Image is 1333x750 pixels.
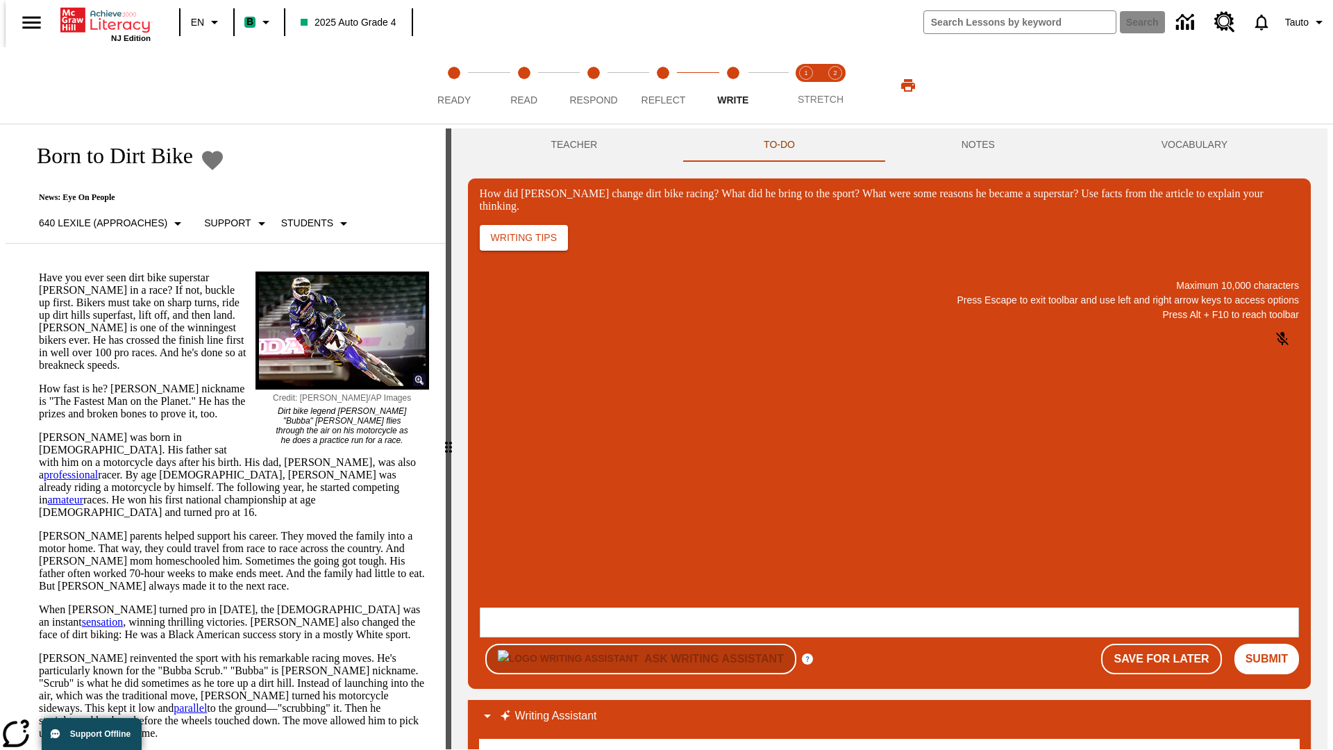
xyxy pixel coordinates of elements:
p: How fast is he? [PERSON_NAME] nickname is "The Fastest Man on the Planet." He has the prizes and ... [39,383,429,420]
p: Dirt bike legend [PERSON_NAME] "Bubba" [PERSON_NAME] flies through the air on his motorcycle as h... [273,403,412,445]
button: Print [886,73,930,98]
p: Press Escape to exit toolbar and use left and right arrow keys to access options [480,293,1299,308]
p: [PERSON_NAME] was born in [DEMOGRAPHIC_DATA]. His father sat with him on a motorcycle days after ... [39,431,429,519]
p: One change [PERSON_NAME] brought to dirt bike racing was… [6,11,203,36]
button: Click to activate and allow voice recognition [1266,322,1299,356]
p: 640 Lexile (Approaches) [39,216,167,231]
button: Save For Later [1101,644,1221,674]
span: Write [717,94,748,106]
p: Support [204,216,251,231]
a: sensation [82,616,124,628]
text: 2 [833,69,837,76]
button: Profile/Settings [1280,10,1333,35]
div: How did [PERSON_NAME] change dirt bike racing? What did he bring to the sport? What were some rea... [480,187,1299,212]
span: Support Offline [70,729,131,739]
a: amateur [47,494,83,506]
button: Teacher [468,128,681,162]
a: Notifications [1243,4,1280,40]
h1: Born to Dirt Bike [22,143,193,169]
p: Maximum 10,000 characters [480,278,1299,293]
span: NJ Edition [111,34,151,42]
div: Instructional Panel Tabs [468,128,1311,162]
button: Open side menu [11,2,52,43]
button: Respond step 3 of 5 [553,47,634,124]
span: Respond [569,94,617,106]
img: Motocross racer James Stewart flies through the air on his dirt bike. [255,272,429,390]
span: Read [510,94,537,106]
text: 1 [804,69,807,76]
button: NOTES [878,128,1078,162]
button: Writing Assistant is disabled for Teacher Preview [485,644,796,674]
div: activity [451,128,1327,749]
div: Press Enter or Spacebar and then press right and left arrow keys to move the slider [446,128,451,749]
p: News: Eye On People [22,192,358,203]
button: Writing Tips [480,225,568,251]
button: Ready step 1 of 5 [414,47,494,124]
button: More information about the Writing Assistant [802,653,813,665]
span: Reflect [642,94,686,106]
span: STRETCH [798,94,844,105]
button: Submit [1234,644,1299,674]
body: How did Stewart change dirt bike racing? What did he bring to the sport? What were some reasons h... [6,11,203,36]
button: Write step 5 of 5 [693,47,773,124]
a: parallel [174,702,207,714]
a: Resource Center, Will open in new tab [1206,3,1243,41]
img: Magnify [413,374,426,386]
p: [PERSON_NAME] reinvented the sport with his remarkable racing moves. He's particularly known for ... [39,652,429,740]
button: Add to Favorites - Born to Dirt Bike [200,148,225,172]
button: TO-DO [680,128,878,162]
button: Support Offline [42,718,142,750]
div: Home [60,5,151,42]
span: 2025 Auto Grade 4 [301,15,396,30]
div: Writing Assistant [468,700,1311,733]
button: Stretch Read step 1 of 2 [786,47,826,124]
h6: Ask Writing Assistant [644,649,784,669]
a: Data Center [1168,3,1206,42]
p: Students [281,216,333,231]
span: B [246,13,253,31]
button: Stretch Respond step 2 of 2 [815,47,855,124]
button: Select Student [276,211,358,236]
p: Writing Assistant [515,708,597,724]
span: Ready [437,94,471,106]
p: Press Alt + F10 to reach toolbar [480,308,1299,322]
p: Have you ever seen dirt bike superstar [PERSON_NAME] in a race? If not, buckle up first. Bikers m... [39,272,429,372]
button: Language: EN, Select a language [185,10,229,35]
button: Reflect step 4 of 5 [623,47,703,124]
input: search field [924,11,1116,33]
p: Credit: [PERSON_NAME]/AP Images [273,390,412,403]
span: Tauto [1285,15,1309,30]
button: Read step 2 of 5 [483,47,564,124]
p: When [PERSON_NAME] turned pro in [DATE], the [DEMOGRAPHIC_DATA] was an instant , winning thrillin... [39,603,429,641]
span: EN [191,15,204,30]
button: VOCABULARY [1078,128,1311,162]
div: reading [6,128,446,742]
button: Select Lexile, 640 Lexile (Approaches) [33,211,192,236]
button: Boost Class color is mint green. Change class color [239,10,280,35]
img: Logo Writing Assistant [498,650,639,667]
button: Scaffolds, Support [199,211,275,236]
p: [PERSON_NAME] parents helped support his career. They moved the family into a motor home. That wa... [39,530,429,592]
a: professional [44,469,98,481]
